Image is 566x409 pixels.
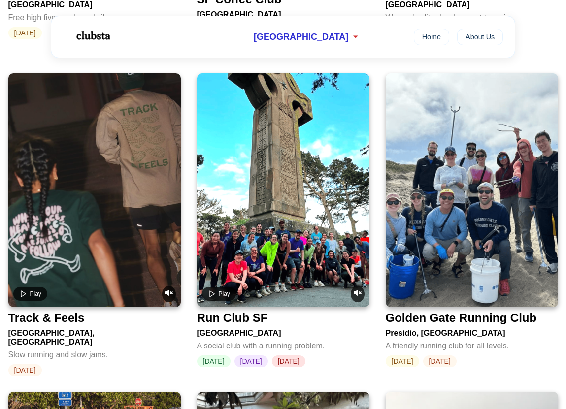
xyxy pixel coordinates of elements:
[272,355,305,367] span: [DATE]
[202,287,236,301] button: Play video
[197,325,369,338] div: [GEOGRAPHIC_DATA]
[386,325,558,338] div: Presidio, [GEOGRAPHIC_DATA]
[386,311,537,325] div: Golden Gate Running Club
[197,355,231,367] span: [DATE]
[234,355,268,367] span: [DATE]
[8,311,85,325] div: Track & Feels
[8,73,181,376] a: Play videoUnmute videoTrack & Feels[GEOGRAPHIC_DATA], [GEOGRAPHIC_DATA]Slow running and slow jams...
[197,311,268,325] div: Run Club SF
[30,290,41,297] span: Play
[63,24,122,48] img: Logo
[8,364,42,376] span: [DATE]
[219,290,230,297] span: Play
[351,286,365,302] button: Unmute video
[386,338,558,350] div: A friendly running club for all levels.
[386,73,558,367] a: Golden Gate Running ClubGolden Gate Running ClubPresidio, [GEOGRAPHIC_DATA]A friendly running clu...
[8,346,181,359] div: Slow running and slow jams.
[386,355,419,367] span: [DATE]
[162,286,176,302] button: Unmute video
[457,29,503,45] a: About Us
[8,325,181,346] div: [GEOGRAPHIC_DATA], [GEOGRAPHIC_DATA]
[423,355,457,367] span: [DATE]
[197,73,369,367] a: Play videoUnmute videoRun Club SF[GEOGRAPHIC_DATA]A social club with a running problem.[DATE][DAT...
[414,29,449,45] a: Home
[254,32,348,42] span: [GEOGRAPHIC_DATA]
[386,73,558,307] img: Golden Gate Running Club
[13,287,47,301] button: Play video
[197,6,369,19] div: [GEOGRAPHIC_DATA]
[197,338,369,350] div: A social club with a running problem.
